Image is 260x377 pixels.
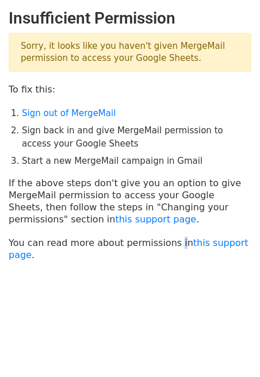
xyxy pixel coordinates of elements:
[9,83,251,95] p: To fix this:
[9,9,251,28] h2: Insufficient Permission
[9,237,248,260] a: this support page
[22,155,251,168] li: Start a new MergeMail campaign in Gmail
[115,214,196,225] a: this support page
[22,124,251,150] li: Sign back in and give MergeMail permission to access your Google Sheets
[9,237,251,261] p: You can read more about permissions in .
[202,322,260,377] iframe: Chat Widget
[22,108,116,118] a: Sign out of MergeMail
[9,177,251,225] p: If the above steps don't give you an option to give MergeMail permission to access your Google Sh...
[9,33,251,72] p: Sorry, it looks like you haven't given MergeMail permission to access your Google Sheets.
